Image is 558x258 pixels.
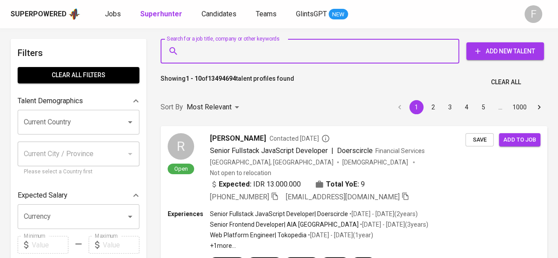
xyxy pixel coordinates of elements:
[11,7,80,21] a: Superpoweredapp logo
[409,100,423,114] button: page 1
[476,100,491,114] button: Go to page 5
[24,168,133,176] p: Please select a Country first
[171,165,191,172] span: Open
[329,10,348,19] span: NEW
[391,100,547,114] nav: pagination navigation
[348,209,418,218] p: • [DATE] - [DATE] ( 2 years )
[210,220,359,229] p: Senior Frontend Developer | AIA [GEOGRAPHIC_DATA]
[18,96,83,106] p: Talent Demographics
[140,9,184,20] a: Superhunter
[18,67,139,83] button: Clear All filters
[503,135,536,145] span: Add to job
[202,9,238,20] a: Candidates
[168,209,210,218] p: Experiences
[210,209,348,218] p: Senior Fullstack JavaScript Developer | Doerscircle
[487,74,524,90] button: Clear All
[210,168,271,177] p: Not open to relocation
[460,100,474,114] button: Go to page 4
[210,133,266,144] span: [PERSON_NAME]
[210,158,333,167] div: [GEOGRAPHIC_DATA], [GEOGRAPHIC_DATA]
[375,147,425,154] span: Financial Services
[68,7,80,21] img: app logo
[18,92,139,110] div: Talent Demographics
[161,102,183,112] p: Sort By
[443,100,457,114] button: Go to page 3
[11,9,67,19] div: Superpowered
[105,10,121,18] span: Jobs
[491,77,521,88] span: Clear All
[210,231,307,239] p: Web Platform Engineer | Tokopedia
[296,9,348,20] a: GlintsGPT NEW
[337,146,373,155] span: Doerscircle
[466,42,544,60] button: Add New Talent
[465,133,494,147] button: Save
[18,46,139,60] h6: Filters
[18,187,139,204] div: Expected Salary
[186,75,202,82] b: 1 - 10
[18,190,67,201] p: Expected Salary
[361,179,365,190] span: 9
[210,146,328,155] span: Senior Fullstack JavaScript Developer
[342,158,409,167] span: [DEMOGRAPHIC_DATA]
[359,220,428,229] p: • [DATE] - [DATE] ( 3 years )
[470,135,489,145] span: Save
[331,146,333,156] span: |
[270,134,330,143] span: Contacted [DATE]
[532,100,546,114] button: Go to next page
[187,102,232,112] p: Most Relevant
[524,5,542,23] div: F
[103,236,139,254] input: Value
[256,9,278,20] a: Teams
[307,231,373,239] p: • [DATE] - [DATE] ( 1 year )
[296,10,327,18] span: GlintsGPT
[161,74,294,90] p: Showing of talent profiles found
[426,100,440,114] button: Go to page 2
[168,133,194,160] div: R
[124,210,136,223] button: Open
[493,103,507,112] div: …
[187,99,242,116] div: Most Relevant
[210,241,428,250] p: +1 more ...
[326,179,359,190] b: Total YoE:
[208,75,236,82] b: 13494694
[210,193,269,201] span: [PHONE_NUMBER]
[25,70,132,81] span: Clear All filters
[32,236,68,254] input: Value
[105,9,123,20] a: Jobs
[286,193,400,201] span: [EMAIL_ADDRESS][DOMAIN_NAME]
[124,116,136,128] button: Open
[473,46,537,57] span: Add New Talent
[256,10,277,18] span: Teams
[499,133,540,147] button: Add to job
[140,10,182,18] b: Superhunter
[321,134,330,143] svg: By Batam recruiter
[202,10,236,18] span: Candidates
[510,100,529,114] button: Go to page 1000
[210,179,301,190] div: IDR 13.000.000
[219,179,251,190] b: Expected:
